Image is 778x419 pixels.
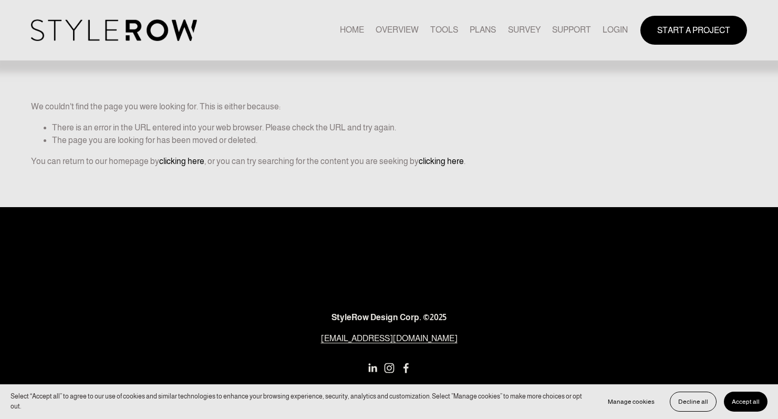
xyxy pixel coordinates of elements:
[384,363,395,373] a: Instagram
[159,157,204,166] a: clicking here
[552,24,591,36] span: SUPPORT
[321,332,458,345] a: [EMAIL_ADDRESS][DOMAIN_NAME]
[640,16,747,45] a: START A PROJECT
[331,313,447,322] strong: StyleRow Design Corp. ©2025
[52,121,747,134] li: There is an error in the URL entered into your web browser. Please check the URL and try again.
[376,23,419,37] a: OVERVIEW
[670,392,717,412] button: Decline all
[367,363,378,373] a: LinkedIn
[552,23,591,37] a: folder dropdown
[419,157,464,166] a: clicking here
[31,19,196,41] img: StyleRow
[11,392,589,411] p: Select “Accept all” to agree to our use of cookies and similar technologies to enhance your brows...
[608,398,655,405] span: Manage cookies
[678,398,708,405] span: Decline all
[508,23,541,37] a: SURVEY
[340,23,364,37] a: HOME
[31,155,747,168] p: You can return to our homepage by , or you can try searching for the content you are seeking by .
[732,398,760,405] span: Accept all
[52,134,747,147] li: The page you are looking for has been moved or deleted.
[401,363,411,373] a: Facebook
[430,23,458,37] a: TOOLS
[600,392,662,412] button: Manage cookies
[470,23,496,37] a: PLANS
[31,69,747,113] p: We couldn't find the page you were looking for. This is either because:
[603,23,628,37] a: LOGIN
[724,392,767,412] button: Accept all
